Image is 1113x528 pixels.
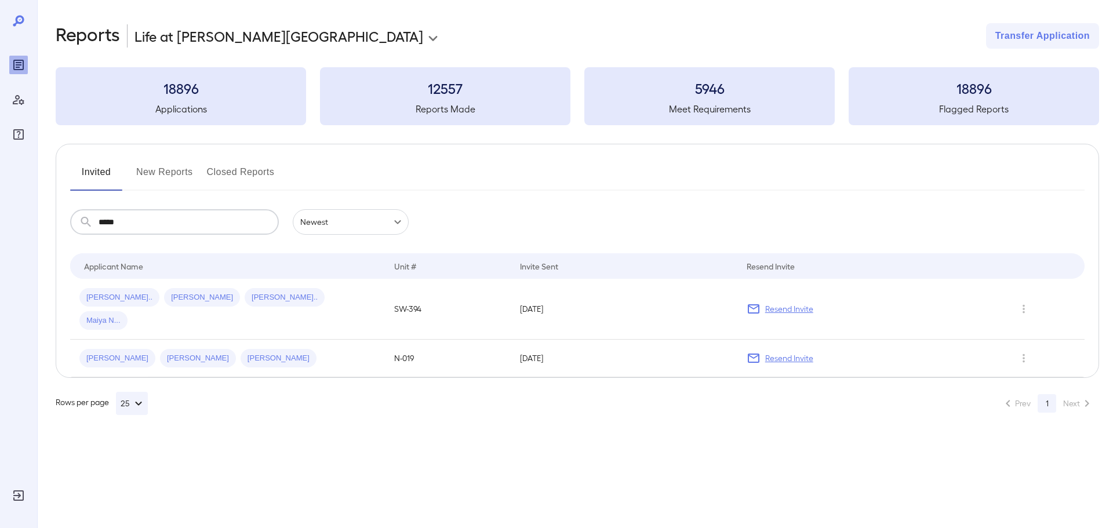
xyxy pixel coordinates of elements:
p: Resend Invite [765,352,813,364]
button: Invited [70,163,122,191]
td: [DATE] [511,340,737,377]
span: [PERSON_NAME] [160,353,236,364]
h5: Applications [56,102,306,116]
span: [PERSON_NAME] [164,292,240,303]
button: 25 [116,392,148,415]
div: Unit # [394,259,416,273]
button: Transfer Application [986,23,1099,49]
button: Row Actions [1014,349,1033,367]
div: Reports [9,56,28,74]
p: Resend Invite [765,303,813,315]
h5: Flagged Reports [849,102,1099,116]
button: Row Actions [1014,300,1033,318]
h3: 5946 [584,79,835,97]
h3: 12557 [320,79,570,97]
div: Log Out [9,486,28,505]
td: N-019 [385,340,511,377]
h3: 18896 [56,79,306,97]
div: Invite Sent [520,259,558,273]
div: Resend Invite [747,259,795,273]
div: Newest [293,209,409,235]
summary: 18896Applications12557Reports Made5946Meet Requirements18896Flagged Reports [56,67,1099,125]
nav: pagination navigation [996,394,1099,413]
h3: 18896 [849,79,1099,97]
td: [DATE] [511,279,737,340]
div: Manage Users [9,90,28,109]
span: Maiya N... [79,315,128,326]
button: Closed Reports [207,163,275,191]
h5: Reports Made [320,102,570,116]
button: New Reports [136,163,193,191]
span: [PERSON_NAME] [241,353,317,364]
div: Rows per page [56,392,148,415]
span: [PERSON_NAME] [79,353,155,364]
div: Applicant Name [84,259,143,273]
div: FAQ [9,125,28,144]
button: page 1 [1038,394,1056,413]
span: [PERSON_NAME].. [245,292,325,303]
span: [PERSON_NAME].. [79,292,159,303]
h5: Meet Requirements [584,102,835,116]
h2: Reports [56,23,120,49]
td: SW-394 [385,279,511,340]
p: Life at [PERSON_NAME][GEOGRAPHIC_DATA] [134,27,423,45]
